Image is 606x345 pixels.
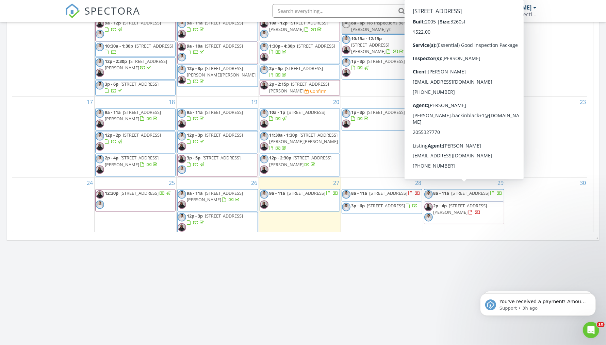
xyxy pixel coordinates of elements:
a: Go to August 21, 2025 [414,97,423,108]
a: 1p - 3p [STREET_ADDRESS] [351,109,405,122]
span: [STREET_ADDRESS] [205,20,243,26]
a: 3p - 6p [STREET_ADDRESS] [95,80,176,96]
span: [STREET_ADDRESS][PERSON_NAME] [433,203,487,215]
img: dsc_2112print.jpg [342,20,350,28]
a: 10:15a - 12:15p [STREET_ADDRESS][PERSON_NAME] [342,34,422,57]
a: 9a - 10a [STREET_ADDRESS] [187,43,243,55]
img: dsc_2112print.jpg [424,20,433,28]
img: dsc_2112print.jpg [260,43,268,51]
span: [STREET_ADDRESS][PERSON_NAME] [269,20,328,32]
img: facetune_10062025194935.jpeg [260,166,268,174]
a: 8a - 11a [STREET_ADDRESS] [424,189,504,202]
td: Go to August 10, 2025 [12,7,94,97]
a: Go to August 17, 2025 [85,97,94,108]
span: 8a - 11a [351,190,367,196]
a: 8a - 10a [STREET_ADDRESS] [424,108,504,131]
img: facetune_10062025194935.jpeg [424,58,433,67]
a: 9a - 11a [STREET_ADDRESS][PERSON_NAME] [95,108,176,131]
a: 3p - 6p [STREET_ADDRESS] [351,203,418,209]
img: facetune_10062025194935.jpeg [424,120,433,128]
span: [STREET_ADDRESS] [202,155,241,161]
span: 10:15a - 12:15p [351,35,382,41]
span: [STREET_ADDRESS] [367,109,405,116]
a: 12p - 2:30p [STREET_ADDRESS][PERSON_NAME] [260,154,340,176]
span: [STREET_ADDRESS] [367,58,405,64]
span: [STREET_ADDRESS] [120,190,159,196]
a: 12p - 2p [STREET_ADDRESS] [424,131,504,154]
img: dsc_2112print.jpg [96,30,104,38]
span: 2p - 5p [269,66,283,72]
img: dsc_2112print.jpg [342,190,350,199]
a: 12p - 2p [STREET_ADDRESS] [433,132,490,145]
a: 9a - 12p [STREET_ADDRESS] [105,20,161,32]
span: 2p - 4p [433,203,447,209]
span: 12p - 3p [187,66,203,72]
a: 9a - 11a [STREET_ADDRESS] [187,20,243,32]
td: Go to August 13, 2025 [259,7,341,97]
a: 2p - 2:15p [STREET_ADDRESS][PERSON_NAME] [269,81,329,94]
img: facetune_10062025194935.jpeg [424,203,433,211]
span: [STREET_ADDRESS][PERSON_NAME] [269,81,329,94]
td: Go to August 14, 2025 [341,7,423,97]
img: dsc_2112print.jpg [178,132,186,141]
img: dsc_2112print.jpg [424,132,433,141]
a: Go to August 30, 2025 [578,178,587,189]
span: [STREET_ADDRESS] [452,190,490,196]
span: [STREET_ADDRESS] [205,109,243,116]
td: Go to August 11, 2025 [94,7,176,97]
a: 9a - 11a [STREET_ADDRESS] [260,189,340,212]
a: 12p - 2p [STREET_ADDRESS] [105,132,161,145]
input: Search everything... [273,4,409,18]
img: facetune_10062025194935.jpeg [178,223,186,232]
span: 1p - 3p [351,58,365,64]
a: 2p - 4p [STREET_ADDRESS][PERSON_NAME] [424,202,504,224]
td: Go to August 23, 2025 [505,97,587,177]
img: dsc_2112print.jpg [260,66,268,74]
a: 2:30p - 4:30p [STREET_ADDRESS] [433,58,499,71]
span: [STREET_ADDRESS] [287,190,325,196]
span: [STREET_ADDRESS] [135,43,173,49]
img: facetune_10062025194935.jpeg [178,30,186,38]
span: [STREET_ADDRESS] [287,109,325,116]
span: [STREET_ADDRESS] [452,35,490,41]
td: Go to August 17, 2025 [12,97,94,177]
img: facetune_10062025194935.jpeg [342,120,350,128]
a: 12p - 3p [STREET_ADDRESS][PERSON_NAME][PERSON_NAME] [187,66,256,85]
a: 10:15a - 12:15p [STREET_ADDRESS][PERSON_NAME] [351,35,405,54]
a: 9a - 11a [STREET_ADDRESS][PERSON_NAME] [177,189,258,212]
td: Go to August 16, 2025 [505,7,587,97]
span: [STREET_ADDRESS][PERSON_NAME] [105,58,167,71]
a: 2p - 4p [STREET_ADDRESS][PERSON_NAME] [95,154,176,176]
a: 12p - 3p [STREET_ADDRESS] [187,132,243,145]
img: facetune_10062025194935.jpeg [96,190,104,199]
a: 1p - 3p [STREET_ADDRESS] [351,58,405,71]
img: facetune_10062025194935.jpeg [178,155,186,163]
span: [STREET_ADDRESS][PERSON_NAME] [187,190,243,203]
span: No Inspections per [PERSON_NAME] yz [351,20,405,32]
iframe: Intercom notifications message [470,279,606,327]
a: Confirm [305,88,327,95]
span: 9a - 11a [187,20,203,26]
span: 9a - 11a [187,190,203,196]
a: Go to August 19, 2025 [250,97,259,108]
span: [STREET_ADDRESS] [367,203,405,209]
span: [STREET_ADDRESS] [205,213,243,219]
img: dsc_2112print.jpg [96,132,104,141]
img: facetune_10062025194935.jpeg [424,142,433,151]
span: 12p - 3p [187,213,203,219]
a: Go to August 23, 2025 [578,97,587,108]
a: 8a - 10a [STREET_ADDRESS] [433,109,490,122]
span: [STREET_ADDRESS] [452,109,490,116]
a: 8a - 11a [STREET_ADDRESS] [433,190,503,196]
a: Go to August 25, 2025 [167,178,176,189]
a: 10:30a - 1:30p [STREET_ADDRESS] [95,42,176,57]
span: 1p - 3p [351,109,365,116]
span: 8a - 11a [433,190,449,196]
img: dsc_2112print.jpg [342,203,350,211]
img: dsc_2112print.jpg [178,20,186,28]
span: [STREET_ADDRESS][PERSON_NAME] [351,42,389,54]
td: Go to August 20, 2025 [259,97,341,177]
